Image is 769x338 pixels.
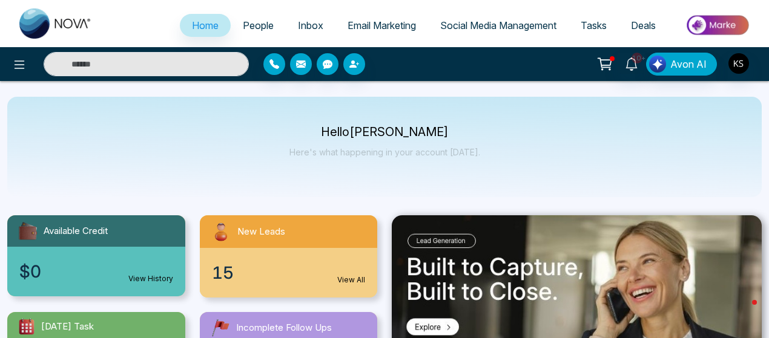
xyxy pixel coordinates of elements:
a: View History [128,273,173,284]
p: Hello [PERSON_NAME] [289,127,480,137]
span: $0 [19,259,41,284]
a: Email Marketing [335,14,428,37]
img: Market-place.gif [674,11,762,39]
a: Tasks [569,14,619,37]
a: Home [180,14,231,37]
a: Inbox [286,14,335,37]
a: Deals [619,14,668,37]
img: availableCredit.svg [17,220,39,242]
span: Incomplete Follow Ups [236,321,332,335]
span: Email Marketing [348,19,416,31]
span: New Leads [237,225,285,239]
span: Available Credit [44,224,108,238]
span: Home [192,19,219,31]
img: Nova CRM Logo [19,8,92,39]
iframe: Intercom live chat [728,297,757,326]
p: Here's what happening in your account [DATE]. [289,147,480,157]
span: [DATE] Task [41,320,94,334]
a: People [231,14,286,37]
img: newLeads.svg [210,220,233,243]
span: Social Media Management [440,19,556,31]
img: Lead Flow [649,56,666,73]
span: People [243,19,274,31]
a: 10+ [617,53,646,74]
span: Deals [631,19,656,31]
a: View All [337,275,365,285]
img: todayTask.svg [17,317,36,336]
span: Avon AI [670,57,707,71]
span: Inbox [298,19,323,31]
img: User Avatar [728,53,749,74]
span: Tasks [581,19,607,31]
button: Avon AI [646,53,717,76]
a: New Leads15View All [193,215,385,297]
span: 10+ [632,53,642,63]
a: Social Media Management [428,14,569,37]
span: 15 [212,260,234,285]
